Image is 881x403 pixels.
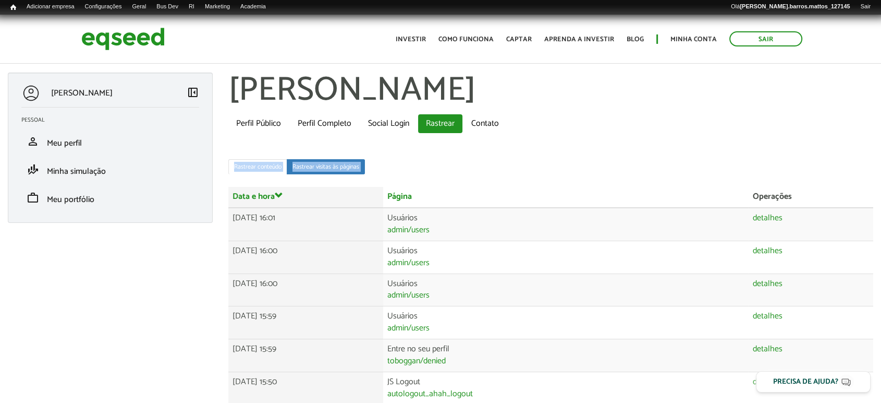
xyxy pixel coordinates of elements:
a: Rastrear [418,114,462,133]
a: Configurações [80,3,127,11]
a: detalhes [752,312,782,321]
a: finance_modeMinha simulação [21,163,199,176]
a: Minha conta [670,36,717,43]
a: Marketing [200,3,235,11]
a: Aprenda a investir [544,36,614,43]
a: Bus Dev [151,3,183,11]
a: detalhes [752,378,782,386]
span: person [27,135,39,148]
td: [DATE] 16:01 [228,208,384,241]
a: admin/users [387,291,430,300]
a: Social Login [360,114,417,133]
a: toboggan/denied [387,357,446,365]
a: Perfil Público [228,114,289,133]
a: admin/users [387,226,430,234]
a: Página [387,193,412,201]
h2: Pessoal [21,117,207,123]
td: Usuários [383,241,748,274]
a: Contato [463,114,507,133]
a: Academia [235,3,271,11]
a: personMeu perfil [21,135,199,148]
span: finance_mode [27,163,39,176]
a: Geral [127,3,151,11]
span: Início [10,4,16,11]
td: Entre no seu perfil [383,339,748,372]
a: Investir [396,36,426,43]
a: Como funciona [438,36,494,43]
a: admin/users [387,324,430,333]
td: [DATE] 15:59 [228,306,384,339]
td: [DATE] 16:00 [228,241,384,274]
th: Operações [748,187,873,208]
span: Minha simulação [47,164,106,179]
a: Olá[PERSON_NAME].barros.mattos_127145 [726,3,855,11]
span: Meu portfólio [47,193,94,207]
a: Sair [855,3,876,11]
a: Adicionar empresa [21,3,80,11]
h1: [PERSON_NAME] [228,73,874,109]
img: EqSeed [81,25,165,53]
li: Meu perfil [14,127,207,156]
a: Início [5,3,21,13]
a: Data e hora [233,191,283,201]
a: Rastrear visitas às páginas [287,159,365,174]
a: Captar [506,36,532,43]
a: admin/users [387,259,430,267]
td: Usuários [383,306,748,339]
a: Perfil Completo [290,114,359,133]
a: Blog [627,36,644,43]
a: autologout_ahah_logout [387,390,473,398]
td: [DATE] 16:00 [228,274,384,306]
a: Colapsar menu [187,86,199,101]
a: workMeu portfólio [21,192,199,204]
td: Usuários [383,274,748,306]
li: Minha simulação [14,156,207,184]
a: RI [183,3,200,11]
a: detalhes [752,247,782,255]
a: Sair [729,31,802,46]
a: Rastrear conteúdo [228,159,287,174]
span: work [27,192,39,204]
a: detalhes [752,280,782,288]
td: Usuários [383,208,748,241]
span: Meu perfil [47,136,82,150]
p: [PERSON_NAME] [51,88,113,98]
li: Meu portfólio [14,184,207,212]
a: detalhes [752,214,782,222]
span: left_panel_close [187,86,199,99]
td: [DATE] 15:59 [228,339,384,372]
a: detalhes [752,345,782,353]
strong: [PERSON_NAME].barros.mattos_127145 [740,3,850,9]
